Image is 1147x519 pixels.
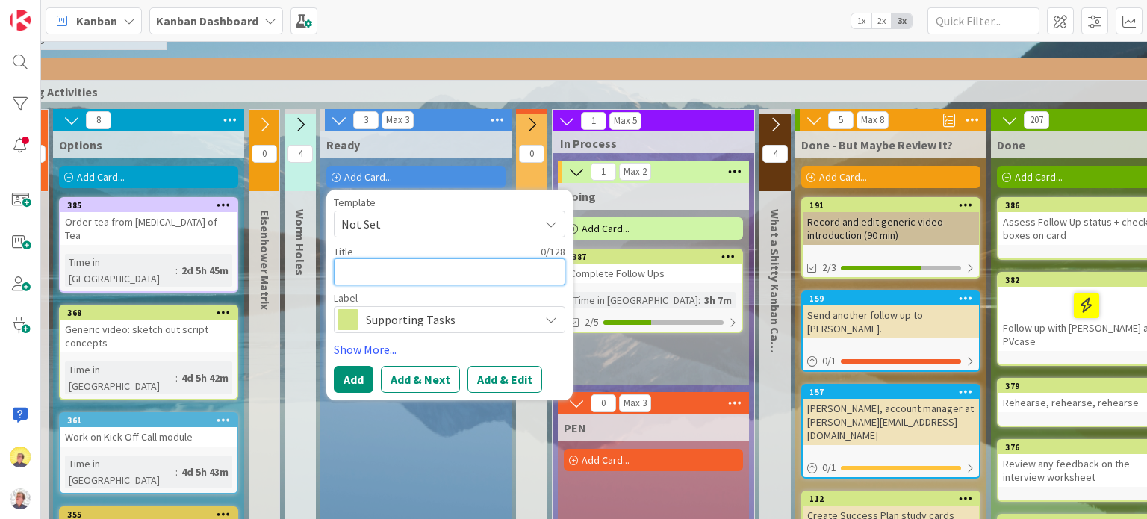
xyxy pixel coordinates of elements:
[293,209,308,276] span: Worm Holes
[564,420,586,435] span: PEN
[10,10,31,31] img: Visit kanbanzone.com
[927,7,1039,34] input: Quick Filter...
[175,464,178,480] span: :
[258,210,273,310] span: Eisenhower Matrix
[803,492,979,506] div: 112
[565,264,742,283] div: Complete Follow Ups
[851,13,871,28] span: 1x
[572,252,742,262] div: 387
[60,414,237,447] div: 361Work on Kick Off Call module
[178,370,232,386] div: 4d 5h 42m
[60,199,237,212] div: 385
[59,412,238,494] a: 361Work on Kick Off Call moduleTime in [GEOGRAPHIC_DATA]:4d 5h 43m
[467,366,542,393] button: Add & Edit
[1015,170,1063,184] span: Add Card...
[59,305,238,400] a: 368Generic video: sketch out script conceptsTime in [GEOGRAPHIC_DATA]:4d 5h 42m
[60,199,237,245] div: 385Order tea from [MEDICAL_DATA] of Tea
[334,245,353,258] label: Title
[585,314,599,330] span: 2/5
[67,415,237,426] div: 361
[861,116,884,124] div: Max 8
[353,111,379,129] span: 3
[519,145,544,163] span: 0
[366,309,532,330] span: Supporting Tasks
[565,250,742,264] div: 387
[803,352,979,370] div: 0/1
[175,370,178,386] span: :
[582,453,630,467] span: Add Card...
[803,292,979,338] div: 159Send another follow up to [PERSON_NAME].
[801,384,980,479] a: 157[PERSON_NAME], account manager at [PERSON_NAME][EMAIL_ADDRESS][DOMAIN_NAME]0/1
[564,249,743,333] a: 387Complete Follow UpsTime in [GEOGRAPHIC_DATA]:3h 7m2/5
[326,137,360,152] span: Ready
[178,262,232,279] div: 2d 5h 45m
[10,488,31,509] img: avatar
[334,341,565,358] a: Show More...
[803,385,979,399] div: 157
[828,111,854,129] span: 5
[67,308,237,318] div: 368
[624,400,647,407] div: Max 3
[77,170,125,184] span: Add Card...
[560,136,736,151] span: In Process
[762,145,788,163] span: 4
[1024,111,1049,129] span: 207
[822,260,836,276] span: 2/3
[700,292,736,308] div: 3h 7m
[59,197,238,293] a: 385Order tea from [MEDICAL_DATA] of TeaTime in [GEOGRAPHIC_DATA]:2d 5h 45m
[178,464,232,480] div: 4d 5h 43m
[809,293,979,304] div: 159
[803,459,979,477] div: 0/1
[344,170,392,184] span: Add Card...
[156,13,258,28] b: Kanban Dashboard
[803,212,979,245] div: Record and edit generic video introduction (90 min)
[997,137,1025,152] span: Done
[582,222,630,235] span: Add Card...
[822,353,836,369] span: 0 / 1
[60,414,237,427] div: 361
[803,292,979,305] div: 159
[819,170,867,184] span: Add Card...
[581,112,606,130] span: 1
[801,290,980,372] a: 159Send another follow up to [PERSON_NAME].0/1
[871,13,892,28] span: 2x
[614,117,637,125] div: Max 5
[76,12,117,30] span: Kanban
[803,199,979,212] div: 191
[65,361,175,394] div: Time in [GEOGRAPHIC_DATA]
[334,197,376,208] span: Template
[252,145,277,163] span: 0
[809,200,979,211] div: 191
[698,292,700,308] span: :
[803,305,979,338] div: Send another follow up to [PERSON_NAME].
[803,199,979,245] div: 191Record and edit generic video introduction (90 min)
[809,494,979,504] div: 112
[334,366,373,393] button: Add
[565,250,742,283] div: 387Complete Follow Ups
[175,262,178,279] span: :
[624,168,647,175] div: Max 2
[334,293,358,303] span: Label
[768,209,783,356] span: What a Shitty Kanban Card!
[65,456,175,488] div: Time in [GEOGRAPHIC_DATA]
[60,306,237,320] div: 368
[358,245,565,258] div: 0 / 128
[803,385,979,445] div: 157[PERSON_NAME], account manager at [PERSON_NAME][EMAIL_ADDRESS][DOMAIN_NAME]
[564,189,596,204] span: Doing
[591,394,616,412] span: 0
[67,200,237,211] div: 385
[60,212,237,245] div: Order tea from [MEDICAL_DATA] of Tea
[60,427,237,447] div: Work on Kick Off Call module
[59,137,102,152] span: Options
[803,399,979,445] div: [PERSON_NAME], account manager at [PERSON_NAME][EMAIL_ADDRESS][DOMAIN_NAME]
[10,447,31,467] img: JW
[65,254,175,287] div: Time in [GEOGRAPHIC_DATA]
[60,320,237,352] div: Generic video: sketch out script concepts
[892,13,912,28] span: 3x
[570,292,698,308] div: Time in [GEOGRAPHIC_DATA]
[60,306,237,352] div: 368Generic video: sketch out script concepts
[591,163,616,181] span: 1
[386,116,409,124] div: Max 3
[822,460,836,476] span: 0 / 1
[287,145,313,163] span: 4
